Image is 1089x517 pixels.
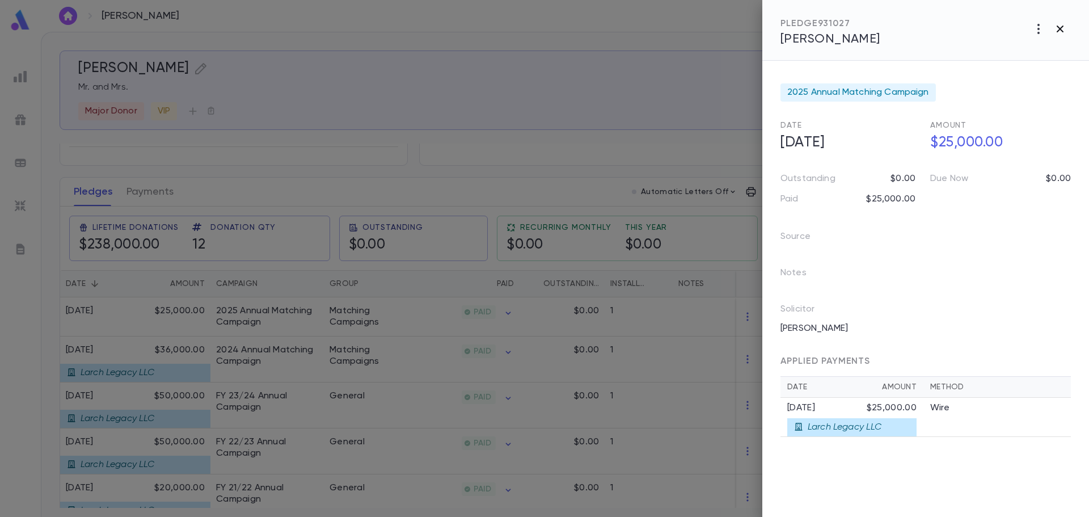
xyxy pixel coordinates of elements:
[780,18,880,30] div: PLEDGE 931027
[787,402,867,414] div: [DATE]
[780,83,936,102] div: 2025 Annual Matching Campaign
[1046,173,1071,184] p: $0.00
[780,121,801,129] span: Date
[787,87,929,98] span: 2025 Annual Matching Campaign
[866,194,915,205] p: $25,000.00
[930,121,966,129] span: Amount
[930,173,968,184] p: Due Now
[923,131,1071,155] h5: $25,000.00
[780,228,829,250] p: Source
[780,357,870,366] span: APPLIED PAYMENTS
[882,383,917,392] div: Amount
[780,173,835,184] p: Outstanding
[774,320,919,338] div: [PERSON_NAME]
[780,194,799,205] p: Paid
[780,33,880,45] span: [PERSON_NAME]
[774,131,921,155] h5: [DATE]
[923,377,1071,398] th: Method
[808,422,882,433] p: Larch Legacy LLC
[867,402,917,414] div: $25,000.00
[930,402,950,414] p: Wire
[780,264,825,287] p: Notes
[787,383,882,392] div: Date
[780,304,814,320] p: Solicitor
[890,173,915,184] p: $0.00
